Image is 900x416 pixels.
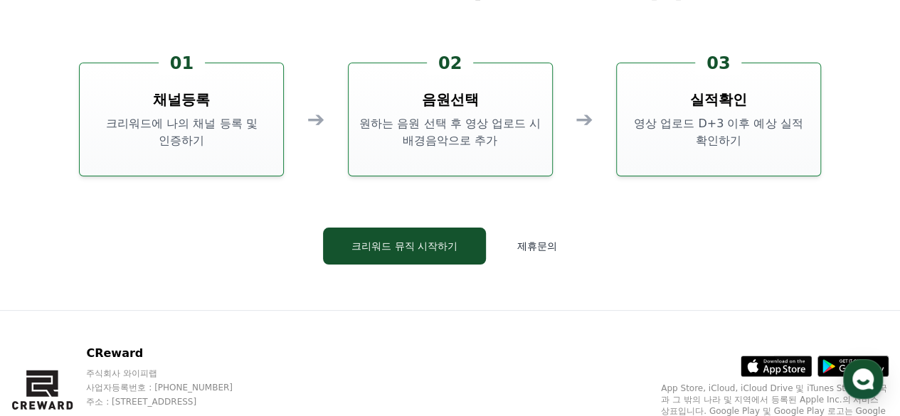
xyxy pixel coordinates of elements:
[159,52,205,75] div: 01
[576,107,593,132] div: ➔
[153,90,210,110] h3: 채널등록
[184,298,273,334] a: 설정
[323,228,486,265] button: 크리워드 뮤직 시작하기
[695,52,741,75] div: 03
[86,368,260,379] p: 주식회사 와이피랩
[130,320,147,331] span: 대화
[307,107,324,132] div: ➔
[427,52,473,75] div: 02
[86,396,260,407] p: 주소 : [STREET_ADDRESS]
[85,115,277,149] p: 크리워드에 나의 채널 등록 및 인증하기
[220,319,237,331] span: 설정
[497,228,577,265] button: 제휴문의
[4,298,94,334] a: 홈
[422,90,479,110] h3: 음원선택
[86,345,260,362] p: CReward
[354,115,546,149] p: 원하는 음원 선택 후 영상 업로드 시 배경음악으로 추가
[86,382,260,393] p: 사업자등록번호 : [PHONE_NUMBER]
[94,298,184,334] a: 대화
[623,115,815,149] p: 영상 업로드 D+3 이후 예상 실적 확인하기
[45,319,53,331] span: 홈
[690,90,747,110] h3: 실적확인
